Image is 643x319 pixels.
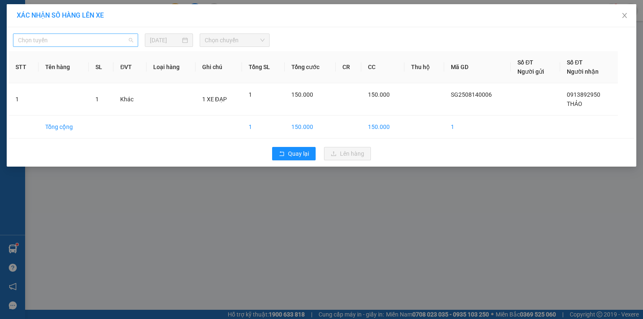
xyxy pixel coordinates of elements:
span: Người nhận [567,68,599,75]
li: 0946 508 595 [4,29,159,39]
td: 1 [444,116,511,139]
span: 1 [249,91,252,98]
th: STT [9,51,39,83]
span: 0913892950 [567,91,600,98]
button: rollbackQuay lại [272,147,316,160]
button: Close [613,4,636,28]
span: Số ĐT [517,59,533,66]
button: uploadLên hàng [324,147,371,160]
td: 1 [242,116,285,139]
th: Ghi chú [195,51,242,83]
span: 1 XE ĐẠP [202,96,227,103]
b: GỬI : [GEOGRAPHIC_DATA] [4,52,145,66]
td: 150.000 [285,116,336,139]
span: SG2508140006 [451,91,492,98]
span: Chọn tuyến [18,34,133,46]
span: XÁC NHẬN SỐ HÀNG LÊN XE [17,11,104,19]
th: Mã GD [444,51,511,83]
span: Người gửi [517,68,544,75]
span: rollback [279,151,285,157]
span: 1 [95,96,99,103]
span: Quay lại [288,149,309,158]
td: Khác [113,83,147,116]
span: 150.000 [368,91,390,98]
input: 14/08/2025 [150,36,180,45]
span: THẢO [567,100,582,107]
li: 995 [PERSON_NAME] [4,18,159,29]
th: Loại hàng [147,51,195,83]
span: Số ĐT [567,59,583,66]
td: 1 [9,83,39,116]
span: 150.000 [291,91,313,98]
span: close [621,12,628,19]
span: Chọn chuyến [205,34,265,46]
th: Tổng SL [242,51,285,83]
th: CR [336,51,361,83]
th: CC [361,51,404,83]
span: environment [48,20,55,27]
span: phone [48,31,55,37]
th: Tổng cước [285,51,336,83]
th: Thu hộ [404,51,444,83]
b: Nhà Xe Hà My [48,5,111,16]
td: Tổng cộng [39,116,89,139]
td: 150.000 [361,116,404,139]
